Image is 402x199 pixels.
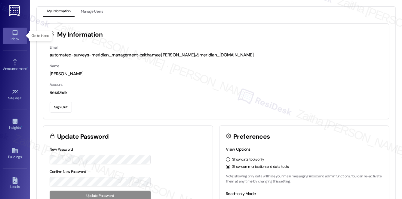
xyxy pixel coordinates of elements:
div: [PERSON_NAME] [50,71,382,77]
h3: Preferences [233,134,270,140]
label: New Password [50,147,73,152]
h3: Update Password [57,134,109,140]
a: Buildings [3,146,27,162]
label: Show data tools only [232,157,264,162]
a: Insights • [3,116,27,132]
button: Manage Users [77,7,107,17]
div: ResiDesk [50,89,382,96]
a: Inbox [3,28,27,44]
a: Leads [3,175,27,191]
h3: My Information [57,32,103,38]
label: Account [50,82,63,87]
button: My Information [43,7,75,17]
button: Sign Out [50,102,72,113]
label: Name [50,64,59,68]
span: • [27,66,28,70]
p: Note: showing only data will hide your main messaging inbox and admin functions. You can re-activ... [226,174,382,184]
label: Confirm New Password [50,169,86,174]
span: • [22,95,23,99]
label: Read-only Mode [226,191,256,196]
img: ResiDesk Logo [9,5,21,16]
span: • [21,125,22,129]
a: Site Visit • [3,87,27,103]
div: automated-surveys-meridian_management-zaitha.mae.[PERSON_NAME]@meridian_[DOMAIN_NAME] [50,52,382,58]
label: Show communication and data tools [232,164,289,170]
label: Email [50,45,58,50]
label: View Options [226,146,250,152]
p: Go to Inbox [32,33,49,38]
